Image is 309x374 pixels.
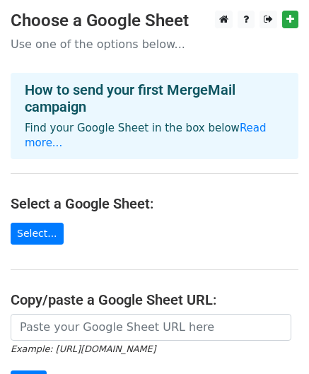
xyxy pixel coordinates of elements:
[25,122,267,149] a: Read more...
[25,81,284,115] h4: How to send your first MergeMail campaign
[11,314,291,341] input: Paste your Google Sheet URL here
[11,344,156,354] small: Example: [URL][DOMAIN_NAME]
[11,223,64,245] a: Select...
[11,195,298,212] h4: Select a Google Sheet:
[11,37,298,52] p: Use one of the options below...
[25,121,284,151] p: Find your Google Sheet in the box below
[11,291,298,308] h4: Copy/paste a Google Sheet URL:
[11,11,298,31] h3: Choose a Google Sheet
